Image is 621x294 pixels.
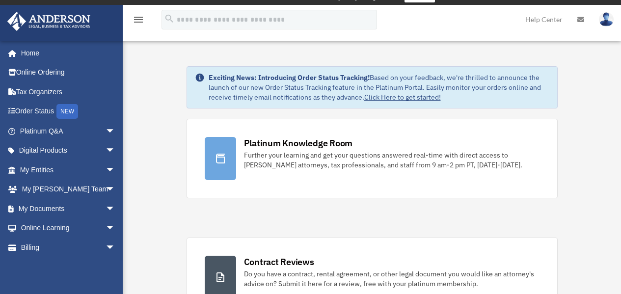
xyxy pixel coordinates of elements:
[106,180,125,200] span: arrow_drop_down
[106,238,125,258] span: arrow_drop_down
[244,137,353,149] div: Platinum Knowledge Room
[7,180,130,199] a: My [PERSON_NAME] Teamarrow_drop_down
[106,141,125,161] span: arrow_drop_down
[56,104,78,119] div: NEW
[7,160,130,180] a: My Entitiesarrow_drop_down
[364,93,441,102] a: Click Here to get started!
[133,14,144,26] i: menu
[599,12,614,27] img: User Pic
[133,17,144,26] a: menu
[244,256,314,268] div: Contract Reviews
[4,12,93,31] img: Anderson Advisors Platinum Portal
[7,199,130,218] a: My Documentsarrow_drop_down
[7,82,130,102] a: Tax Organizers
[7,43,125,63] a: Home
[7,218,130,238] a: Online Learningarrow_drop_down
[187,119,558,198] a: Platinum Knowledge Room Further your learning and get your questions answered real-time with dire...
[106,160,125,180] span: arrow_drop_down
[7,257,130,277] a: Events Calendar
[244,150,540,170] div: Further your learning and get your questions answered real-time with direct access to [PERSON_NAM...
[209,73,370,82] strong: Exciting News: Introducing Order Status Tracking!
[7,141,130,160] a: Digital Productsarrow_drop_down
[7,102,130,122] a: Order StatusNEW
[106,121,125,141] span: arrow_drop_down
[7,238,130,257] a: Billingarrow_drop_down
[7,121,130,141] a: Platinum Q&Aarrow_drop_down
[106,218,125,239] span: arrow_drop_down
[209,73,549,102] div: Based on your feedback, we're thrilled to announce the launch of our new Order Status Tracking fe...
[164,13,175,24] i: search
[7,63,130,82] a: Online Ordering
[106,199,125,219] span: arrow_drop_down
[244,269,540,289] div: Do you have a contract, rental agreement, or other legal document you would like an attorney's ad...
